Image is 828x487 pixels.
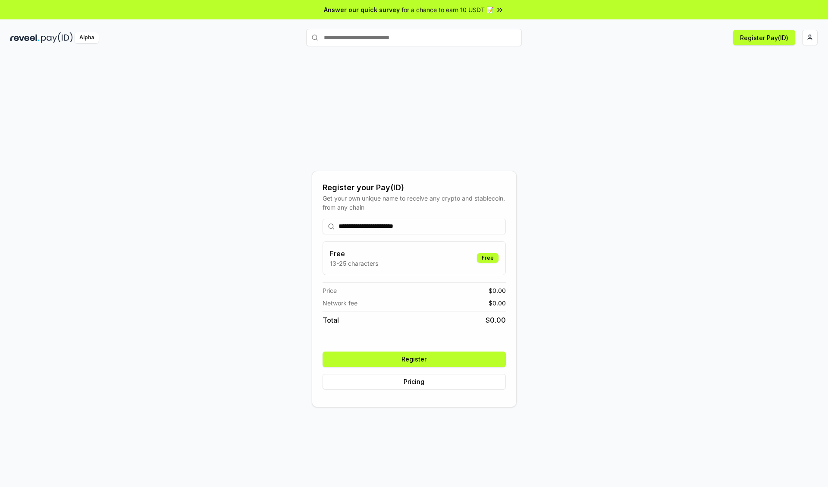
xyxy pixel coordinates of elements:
[486,315,506,325] span: $ 0.00
[330,259,378,268] p: 13-25 characters
[330,248,378,259] h3: Free
[477,253,499,263] div: Free
[401,5,494,14] span: for a chance to earn 10 USDT 📝
[41,32,73,43] img: pay_id
[323,374,506,390] button: Pricing
[323,182,506,194] div: Register your Pay(ID)
[323,298,358,308] span: Network fee
[323,352,506,367] button: Register
[324,5,400,14] span: Answer our quick survey
[489,286,506,295] span: $ 0.00
[323,315,339,325] span: Total
[323,286,337,295] span: Price
[323,194,506,212] div: Get your own unique name to receive any crypto and stablecoin, from any chain
[489,298,506,308] span: $ 0.00
[10,32,39,43] img: reveel_dark
[75,32,99,43] div: Alpha
[733,30,795,45] button: Register Pay(ID)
